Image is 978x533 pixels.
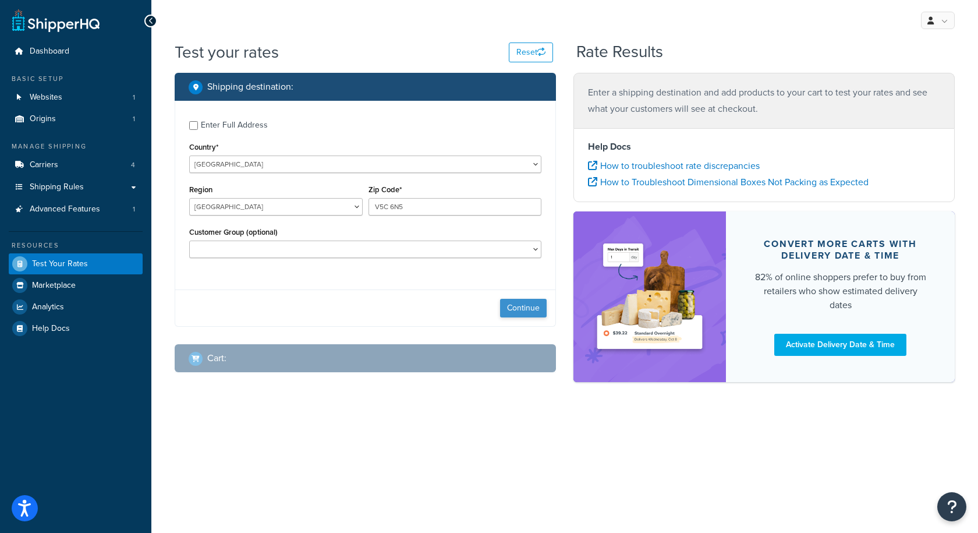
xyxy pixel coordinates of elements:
button: Open Resource Center [937,492,966,521]
a: Origins1 [9,108,143,130]
button: Reset [509,43,553,62]
a: Websites1 [9,87,143,108]
label: Region [189,185,212,194]
li: Advanced Features [9,199,143,220]
span: 1 [133,114,135,124]
a: Marketplace [9,275,143,296]
img: feature-image-ddt-36eae7f7280da8017bfb280eaccd9c446f90b1fe08728e4019434db127062ab4.png [591,229,708,365]
span: Carriers [30,160,58,170]
h2: Cart : [207,353,226,363]
span: Help Docs [32,324,70,334]
a: How to Troubleshoot Dimensional Boxes Not Packing as Expected [588,175,869,189]
input: Enter Full Address [189,121,198,130]
a: Help Docs [9,318,143,339]
li: Origins [9,108,143,130]
a: Carriers4 [9,154,143,176]
div: 82% of online shoppers prefer to buy from retailers who show estimated delivery dates [754,270,927,312]
span: Advanced Features [30,204,100,214]
li: Websites [9,87,143,108]
span: 1 [133,93,135,103]
a: Advanced Features1 [9,199,143,220]
h1: Test your rates [175,41,279,63]
h2: Shipping destination : [207,82,293,92]
button: Continue [500,299,547,317]
div: Manage Shipping [9,142,143,151]
span: 1 [133,204,135,214]
div: Resources [9,241,143,250]
span: Origins [30,114,56,124]
a: Test Your Rates [9,253,143,274]
span: Dashboard [30,47,69,57]
p: Enter a shipping destination and add products to your cart to test your rates and see what your c... [588,84,940,117]
span: Test Your Rates [32,259,88,269]
span: 4 [131,160,135,170]
a: How to troubleshoot rate discrepancies [588,159,760,172]
div: Convert more carts with delivery date & time [754,238,927,262]
li: Carriers [9,154,143,176]
span: Marketplace [32,281,76,291]
label: Country* [189,143,218,151]
span: Analytics [32,302,64,312]
div: Basic Setup [9,74,143,84]
a: Shipping Rules [9,177,143,198]
label: Zip Code* [368,185,402,194]
label: Customer Group (optional) [189,228,278,237]
div: Enter Full Address [201,117,268,133]
a: Analytics [9,296,143,317]
span: Websites [30,93,62,103]
h4: Help Docs [588,140,940,154]
a: Activate Delivery Date & Time [774,334,906,356]
a: Dashboard [9,41,143,62]
span: Shipping Rules [30,182,84,192]
h2: Rate Results [576,43,663,61]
